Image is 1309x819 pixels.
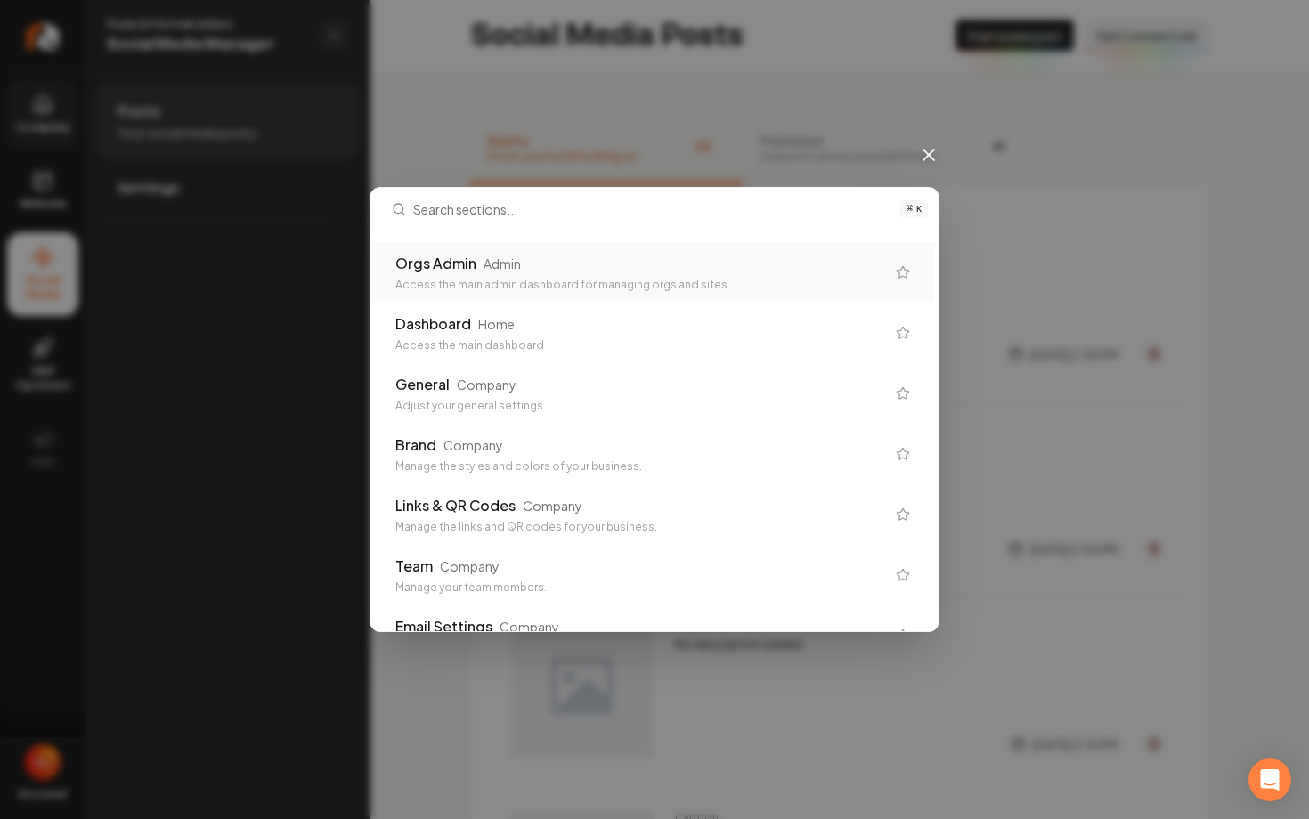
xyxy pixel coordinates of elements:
[395,338,885,353] div: Access the main dashboard
[478,315,515,333] div: Home
[523,497,582,515] div: Company
[395,278,885,292] div: Access the main admin dashboard for managing orgs and sites
[484,255,521,272] div: Admin
[395,616,492,637] div: Email Settings
[457,376,516,393] div: Company
[395,399,885,413] div: Adjust your general settings.
[440,557,500,575] div: Company
[395,253,476,274] div: Orgs Admin
[500,618,559,636] div: Company
[395,580,885,595] div: Manage your team members.
[1248,758,1291,801] div: Open Intercom Messenger
[395,520,885,534] div: Manage the links and QR codes for your business.
[395,495,516,516] div: Links & QR Codes
[395,459,885,474] div: Manage the styles and colors of your business.
[395,434,436,456] div: Brand
[370,231,939,631] div: Search sections...
[395,313,471,335] div: Dashboard
[443,436,503,454] div: Company
[395,374,450,395] div: General
[413,188,890,231] input: Search sections...
[395,555,433,577] div: Team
